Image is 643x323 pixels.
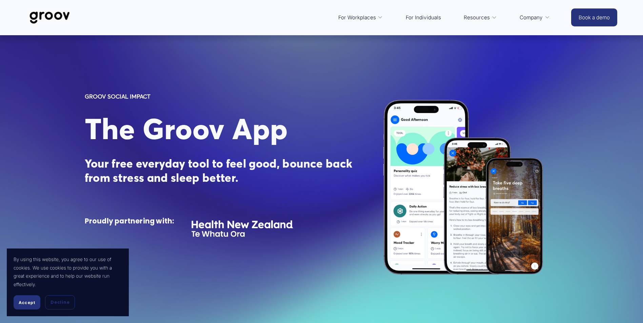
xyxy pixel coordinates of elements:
[14,295,40,309] button: Accept
[26,6,74,29] img: Groov | Workplace Science Platform | Unlock Performance | Drive Results
[85,216,174,226] strong: Proudly partnering with:
[520,13,543,22] span: Company
[516,9,553,26] a: folder dropdown
[51,299,69,305] span: Decline
[85,111,288,147] span: The Groov App
[45,295,75,309] button: Decline
[85,156,355,185] strong: Your free everyday tool to feel good, bounce back from stress and sleep better.
[14,255,122,288] p: By using this website, you agree to our use of cookies. We use cookies to provide you with a grea...
[335,9,386,26] a: folder dropdown
[85,93,150,100] strong: GROOV SOCIAL IMPACT
[464,13,490,22] span: Resources
[571,8,617,26] a: Book a demo
[338,13,376,22] span: For Workplaces
[19,300,35,305] span: Accept
[7,249,129,316] section: Cookie banner
[402,9,444,26] a: For Individuals
[460,9,500,26] a: folder dropdown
